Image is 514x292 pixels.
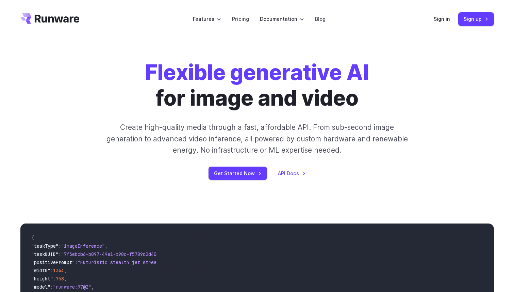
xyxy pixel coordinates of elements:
[59,243,61,249] span: :
[209,167,267,180] a: Get Started Now
[50,284,53,290] span: :
[193,15,221,23] label: Features
[232,15,249,23] a: Pricing
[145,60,369,85] strong: Flexible generative AI
[458,12,494,26] a: Sign up
[50,267,53,274] span: :
[59,251,61,257] span: :
[53,284,91,290] span: "runware:97@2"
[91,284,94,290] span: ,
[31,235,34,241] span: {
[105,122,409,156] p: Create high-quality media through a fast, affordable API. From sub-second image generation to adv...
[145,60,369,111] h1: for image and video
[75,259,78,265] span: :
[31,243,59,249] span: "taskType"
[31,267,50,274] span: "width"
[278,169,306,177] a: API Docs
[20,13,80,24] a: Go to /
[434,15,450,23] a: Sign in
[53,267,64,274] span: 1344
[64,267,67,274] span: ,
[61,243,105,249] span: "imageInference"
[64,276,67,282] span: ,
[56,276,64,282] span: 768
[31,284,50,290] span: "model"
[31,276,53,282] span: "height"
[53,276,56,282] span: :
[315,15,326,23] a: Blog
[78,259,325,265] span: "Futuristic stealth jet streaking through a neon-lit cityscape with glowing purple exhaust"
[31,259,75,265] span: "positivePrompt"
[105,243,107,249] span: ,
[31,251,59,257] span: "taskUUID"
[61,251,165,257] span: "7f3ebcb6-b897-49e1-b98c-f5789d2d40d7"
[260,15,304,23] label: Documentation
